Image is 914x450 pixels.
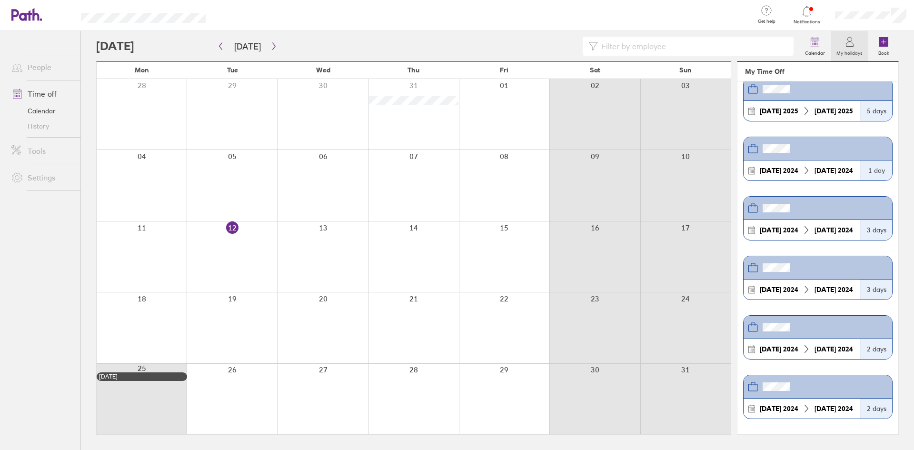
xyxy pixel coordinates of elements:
a: Book [868,31,899,61]
a: My holidays [831,31,868,61]
a: Calendar [799,31,831,61]
a: Time off [4,84,80,103]
strong: [DATE] [815,226,836,234]
span: Tue [227,66,238,74]
div: 2024 [756,405,802,412]
a: Settings [4,168,80,187]
strong: [DATE] [815,285,836,294]
div: 2024 [756,345,802,353]
label: Calendar [799,48,831,56]
div: 2024 [811,167,857,174]
div: 2024 [811,286,857,293]
a: [DATE] 2024[DATE] 20243 days [743,256,893,300]
strong: [DATE] [760,345,781,353]
span: Sat [590,66,600,74]
div: 2024 [811,405,857,412]
strong: [DATE] [815,166,836,175]
a: History [4,119,80,134]
div: 2025 [756,107,802,115]
div: 3 days [861,220,892,240]
strong: [DATE] [815,404,836,413]
span: Mon [135,66,149,74]
a: [DATE] 2024[DATE] 20242 days [743,375,893,419]
div: 2024 [756,226,802,234]
strong: [DATE] [760,226,781,234]
div: 2024 [756,167,802,174]
div: 2024 [811,226,857,234]
header: My Time Off [737,62,898,81]
div: 1 day [861,160,892,180]
div: 5 days [861,101,892,121]
div: 3 days [861,280,892,300]
span: Thu [407,66,419,74]
strong: [DATE] [760,285,781,294]
div: 2024 [756,286,802,293]
input: Filter by employee [598,37,788,55]
span: Get help [751,19,782,24]
strong: [DATE] [760,404,781,413]
a: [DATE] 2025[DATE] 20255 days [743,77,893,121]
label: My holidays [831,48,868,56]
span: Sun [679,66,692,74]
span: Fri [500,66,508,74]
div: 2 days [861,339,892,359]
a: Calendar [4,103,80,119]
label: Book [873,48,895,56]
a: Notifications [792,5,823,25]
div: 2025 [811,107,857,115]
strong: [DATE] [760,107,781,115]
div: [DATE] [99,373,185,380]
button: [DATE] [227,39,268,54]
a: [DATE] 2024[DATE] 20242 days [743,315,893,360]
span: Notifications [792,19,823,25]
strong: [DATE] [760,166,781,175]
a: [DATE] 2024[DATE] 20241 day [743,137,893,181]
span: Wed [316,66,330,74]
div: 2 days [861,399,892,419]
a: Tools [4,141,80,160]
div: 2024 [811,345,857,353]
a: People [4,58,80,77]
a: [DATE] 2024[DATE] 20243 days [743,196,893,240]
strong: [DATE] [815,345,836,353]
strong: [DATE] [815,107,836,115]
